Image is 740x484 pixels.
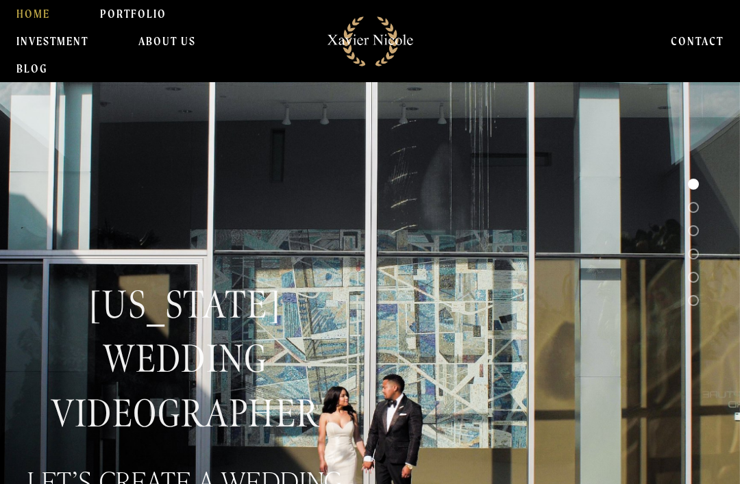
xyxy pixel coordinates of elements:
[319,9,421,74] img: Michigan Wedding Videographers | Detroit Cinematic Wedding Films By Xavier Nicole
[138,27,196,55] a: About Us
[12,278,358,441] h1: [US_STATE] WEDDING VIDEOGRAPHER
[671,27,724,55] a: CONTACT
[16,55,47,82] a: BLOG
[16,27,88,55] a: INVESTMENT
